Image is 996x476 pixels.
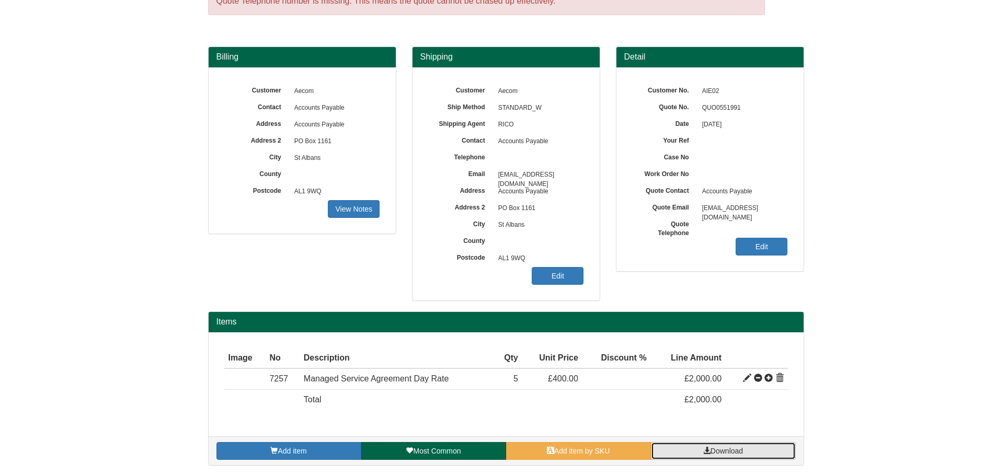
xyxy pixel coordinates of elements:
[224,348,266,369] th: Image
[493,167,584,183] span: [EMAIL_ADDRESS][DOMAIN_NAME]
[428,250,493,262] label: Postcode
[289,83,380,100] span: Aecom
[697,100,788,117] span: QUO0551991
[265,348,299,369] th: No
[289,150,380,167] span: St Albans
[684,374,722,383] span: £2,000.00
[684,395,722,404] span: £2,000.00
[300,390,494,410] td: Total
[632,217,697,238] label: Quote Telephone
[216,317,796,327] h2: Items
[632,200,697,212] label: Quote Email
[493,83,584,100] span: Aecom
[548,374,578,383] span: £400.00
[697,117,788,133] span: [DATE]
[428,183,493,195] label: Address
[736,238,787,256] a: Edit
[513,374,518,383] span: 5
[224,167,289,179] label: County
[428,100,493,112] label: Ship Method
[493,183,584,200] span: Accounts Payable
[413,447,461,455] span: Most Common
[224,100,289,112] label: Contact
[632,133,697,145] label: Your Ref
[697,83,788,100] span: AIE02
[632,167,697,179] label: Work Order No
[420,52,592,62] h3: Shipping
[493,117,584,133] span: RICO
[428,217,493,229] label: City
[711,447,743,455] span: Download
[632,117,697,129] label: Date
[697,183,788,200] span: Accounts Payable
[328,200,380,218] a: View Notes
[697,200,788,217] span: [EMAIL_ADDRESS][DOMAIN_NAME]
[428,133,493,145] label: Contact
[493,100,584,117] span: STANDARD_W
[632,83,697,95] label: Customer No.
[632,183,697,195] label: Quote Contact
[493,250,584,267] span: AL1 9WQ
[632,100,697,112] label: Quote No.
[300,348,494,369] th: Description
[651,442,796,460] a: Download
[265,368,299,389] td: 7257
[289,100,380,117] span: Accounts Payable
[216,52,388,62] h3: Billing
[289,183,380,200] span: AL1 9WQ
[289,117,380,133] span: Accounts Payable
[493,133,584,150] span: Accounts Payable
[224,150,289,162] label: City
[632,150,697,162] label: Case No
[224,133,289,145] label: Address 2
[624,52,796,62] h3: Detail
[651,348,726,369] th: Line Amount
[522,348,582,369] th: Unit Price
[428,200,493,212] label: Address 2
[428,150,493,162] label: Telephone
[493,200,584,217] span: PO Box 1161
[428,83,493,95] label: Customer
[532,267,583,285] a: Edit
[224,117,289,129] label: Address
[428,167,493,179] label: Email
[493,217,584,234] span: St Albans
[582,348,651,369] th: Discount %
[289,133,380,150] span: PO Box 1161
[278,447,306,455] span: Add item
[494,348,522,369] th: Qty
[224,183,289,195] label: Postcode
[224,83,289,95] label: Customer
[554,447,610,455] span: Add item by SKU
[428,117,493,129] label: Shipping Agent
[304,374,449,383] span: Managed Service Agreement Day Rate
[428,234,493,246] label: County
